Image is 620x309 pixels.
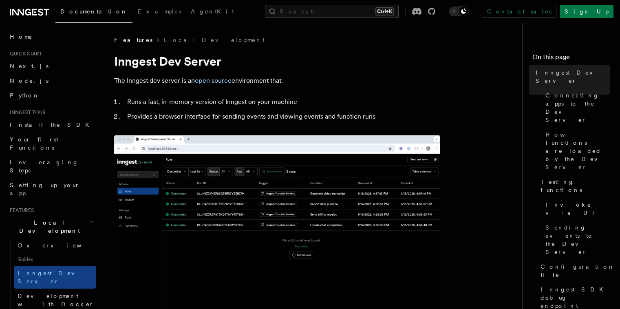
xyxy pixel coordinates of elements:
h1: Inngest Dev Server [114,54,440,68]
a: Leveraging Steps [7,155,96,178]
h4: On this page [532,52,610,65]
a: Documentation [55,2,132,23]
span: Next.js [10,63,49,69]
a: Next.js [7,59,96,73]
span: Inngest Dev Server [18,270,87,285]
button: Toggle dark mode [449,7,468,16]
a: Inngest Dev Server [532,65,610,88]
button: Local Development [7,215,96,238]
span: Examples [137,8,181,15]
span: Inngest tour [7,109,46,116]
span: Invoke via UI [545,201,610,217]
span: Development with Docker [18,293,94,307]
span: Quick start [7,51,42,57]
a: Local Development [164,36,265,44]
button: Search...Ctrl+K [265,5,399,18]
span: Guides [14,253,96,266]
a: Your first Functions [7,132,96,155]
a: Inngest Dev Server [14,266,96,289]
span: AgentKit [191,8,234,15]
span: Inngest Dev Server [536,68,610,85]
span: Install the SDK [10,121,94,128]
p: The Inngest dev server is an environment that: [114,75,440,86]
a: AgentKit [186,2,239,22]
a: Python [7,88,96,103]
a: Overview [14,238,96,253]
a: Node.js [7,73,96,88]
span: Local Development [7,219,89,235]
span: Your first Functions [10,136,58,151]
span: Testing functions [541,178,610,194]
a: Examples [132,2,186,22]
li: Runs a fast, in-memory version of Inngest on your machine [125,96,440,108]
a: Sending events to the Dev Server [542,220,610,259]
span: Overview [18,242,101,249]
span: Python [10,92,40,99]
kbd: Ctrl+K [375,7,394,15]
a: open source [195,77,232,84]
span: Home [10,33,33,41]
span: Connecting apps to the Dev Server [545,91,610,124]
a: Contact sales [482,5,556,18]
a: Home [7,29,96,44]
li: Provides a browser interface for sending events and viewing events and function runs [125,111,440,122]
a: Testing functions [537,174,610,197]
span: Features [114,36,152,44]
span: Features [7,207,34,214]
span: Setting up your app [10,182,80,196]
a: Connecting apps to the Dev Server [542,88,610,127]
a: Configuration file [537,259,610,282]
span: Documentation [60,8,128,15]
span: Sending events to the Dev Server [545,223,610,256]
span: Node.js [10,77,49,84]
a: How functions are loaded by the Dev Server [542,127,610,174]
a: Invoke via UI [542,197,610,220]
a: Install the SDK [7,117,96,132]
span: Leveraging Steps [10,159,79,174]
span: How functions are loaded by the Dev Server [545,130,610,171]
a: Sign Up [560,5,613,18]
a: Setting up your app [7,178,96,201]
span: Configuration file [541,263,615,279]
